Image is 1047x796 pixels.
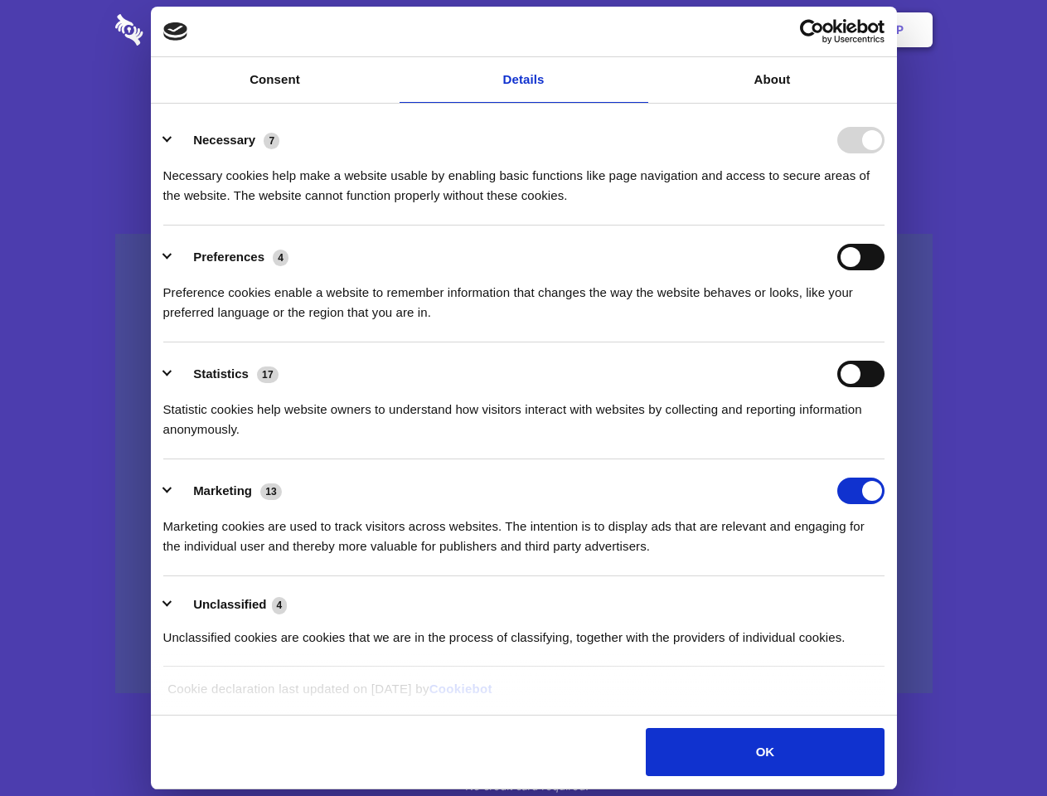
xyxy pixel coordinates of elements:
div: Necessary cookies help make a website usable by enabling basic functions like page navigation and... [163,153,885,206]
a: Consent [151,57,400,103]
img: logo-wordmark-white-trans-d4663122ce5f474addd5e946df7df03e33cb6a1c49d2221995e7729f52c070b2.svg [115,14,257,46]
a: Cookiebot [429,682,492,696]
button: Necessary (7) [163,127,290,153]
h1: Eliminate Slack Data Loss. [115,75,933,134]
span: 13 [260,483,282,500]
a: Details [400,57,648,103]
h4: Auto-redaction of sensitive data, encrypted data sharing and self-destructing private chats. Shar... [115,151,933,206]
img: logo [163,22,188,41]
span: 4 [273,250,288,266]
button: Statistics (17) [163,361,289,387]
span: 7 [264,133,279,149]
a: Login [752,4,824,56]
button: Unclassified (4) [163,595,298,615]
button: Preferences (4) [163,244,299,270]
iframe: Drift Widget Chat Controller [964,713,1027,776]
a: Usercentrics Cookiebot - opens in a new window [739,19,885,44]
div: Cookie declaration last updated on [DATE] by [155,679,892,711]
button: Marketing (13) [163,478,293,504]
span: 4 [272,597,288,614]
div: Statistic cookies help website owners to understand how visitors interact with websites by collec... [163,387,885,439]
label: Statistics [193,366,249,381]
span: 17 [257,366,279,383]
div: Unclassified cookies are cookies that we are in the process of classifying, together with the pro... [163,615,885,648]
a: Wistia video thumbnail [115,234,933,694]
a: Contact [672,4,749,56]
label: Preferences [193,250,264,264]
a: About [648,57,897,103]
div: Preference cookies enable a website to remember information that changes the way the website beha... [163,270,885,323]
div: Marketing cookies are used to track visitors across websites. The intention is to display ads tha... [163,504,885,556]
label: Necessary [193,133,255,147]
button: OK [646,728,884,776]
a: Pricing [487,4,559,56]
label: Marketing [193,483,252,498]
